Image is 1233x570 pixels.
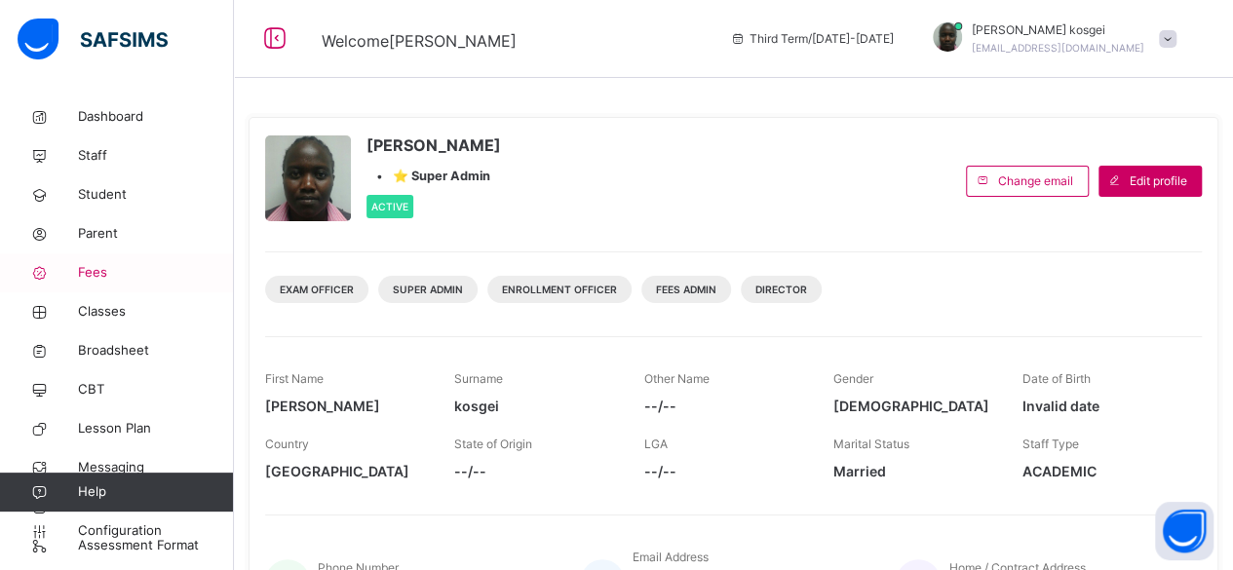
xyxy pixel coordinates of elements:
[656,283,716,297] span: Fees Admin
[730,30,894,48] span: session/term information
[632,550,708,564] span: Email Address
[78,458,234,477] span: Messaging
[366,167,501,185] div: •
[78,107,234,127] span: Dashboard
[972,21,1144,39] span: [PERSON_NAME] kosgei
[833,396,993,416] span: [DEMOGRAPHIC_DATA]
[393,283,463,297] span: Super Admin
[833,461,993,481] span: Married
[833,371,873,386] span: Gender
[18,19,168,59] img: safsims
[1022,461,1182,481] span: ACADEMIC
[454,371,503,386] span: Surname
[643,371,709,386] span: Other Name
[322,31,517,51] span: Welcome [PERSON_NAME]
[1022,371,1091,386] span: Date of Birth
[78,380,234,399] span: CBT
[502,283,617,297] span: Enrollment Officer
[1130,172,1187,190] span: Edit profile
[454,437,532,451] span: State of Origin
[265,396,425,416] span: [PERSON_NAME]
[78,419,234,438] span: Lesson Plan
[78,482,233,502] span: Help
[643,396,803,416] span: --/--
[78,185,234,205] span: Student
[366,133,501,157] span: [PERSON_NAME]
[913,21,1186,57] div: antoinettekosgei
[972,42,1144,54] span: [EMAIL_ADDRESS][DOMAIN_NAME]
[643,437,667,451] span: LGA
[265,437,309,451] span: Country
[393,167,490,185] span: ⭐ Super Admin
[998,172,1073,190] span: Change email
[78,341,234,361] span: Broadsheet
[1022,396,1182,416] span: Invalid date
[833,437,909,451] span: Marital Status
[265,371,324,386] span: First Name
[78,521,233,541] span: Configuration
[454,461,614,481] span: --/--
[78,146,234,166] span: Staff
[454,396,614,416] span: kosgei
[371,201,408,212] span: Active
[265,461,425,481] span: [GEOGRAPHIC_DATA]
[78,224,234,244] span: Parent
[280,283,354,297] span: Exam Officer
[643,461,803,481] span: --/--
[755,283,807,297] span: DIRECTOR
[1155,502,1214,560] button: Open asap
[78,302,234,322] span: Classes
[1022,437,1079,451] span: Staff Type
[78,263,234,283] span: Fees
